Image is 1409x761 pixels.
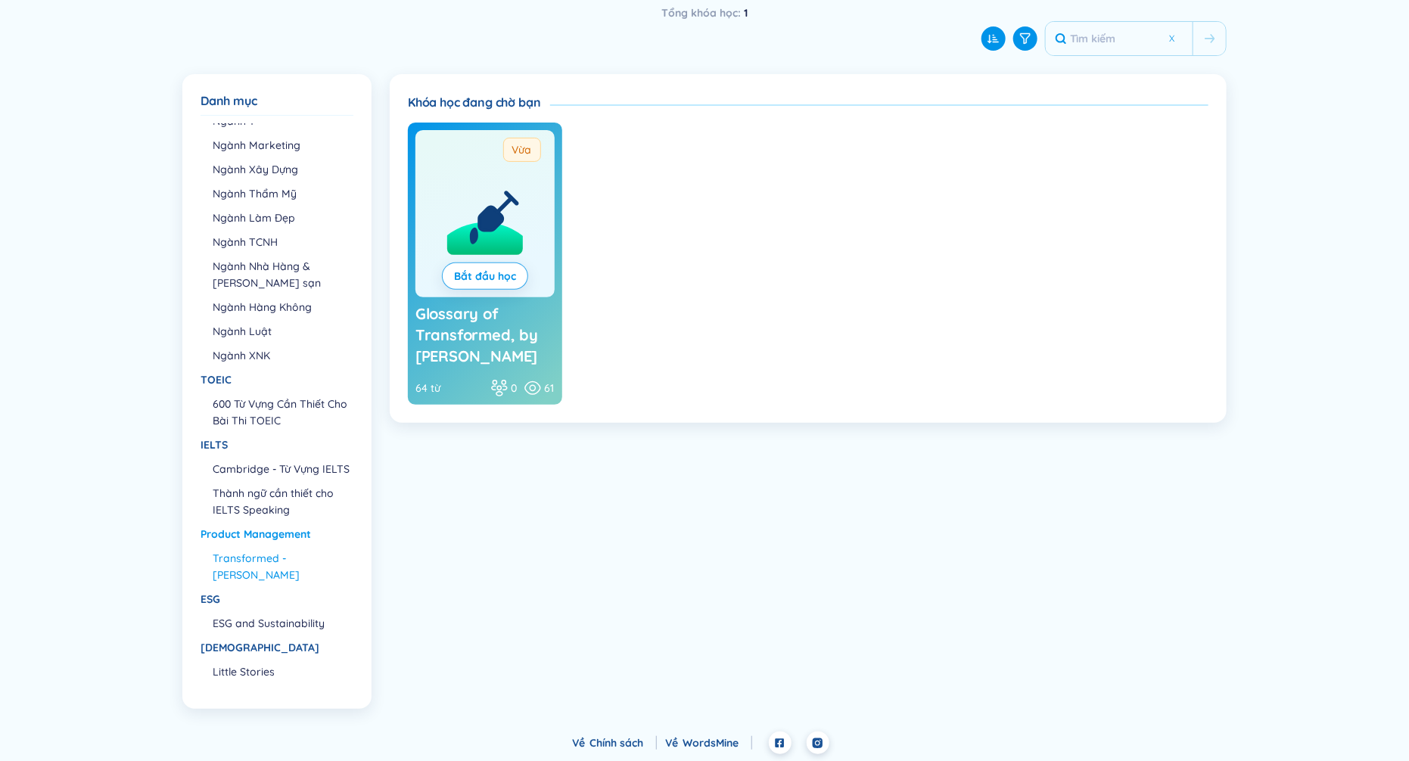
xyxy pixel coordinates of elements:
[573,735,657,751] div: Về
[545,380,555,396] span: 61
[213,323,352,340] li: Ngành Luật
[151,88,163,100] img: tab_keywords_by_traffic_grey.svg
[666,735,752,751] div: Về
[201,591,352,607] div: ESG
[213,185,352,202] li: Ngành Thẩm Mỹ
[503,138,541,162] span: Vừa
[201,436,352,453] div: IELTS
[41,88,53,100] img: tab_domain_overview_orange.svg
[213,461,352,477] li: Cambridge - Từ Vựng IELTS
[683,736,752,750] a: WordsMine
[213,299,352,315] li: Ngành Hàng Không
[408,94,550,110] h4: Khóa học đang chờ bạn
[213,137,352,154] li: Ngành Marketing
[213,258,352,291] li: Ngành Nhà Hàng & [PERSON_NAME] sạn
[213,396,352,429] li: 600 Từ Vựng Cần Thiết Cho Bài Thi TOEIC
[213,234,352,250] li: Ngành TCNH
[213,550,352,583] li: Transformed - [PERSON_NAME]
[661,6,744,20] span: Tổng khóa học :
[442,262,528,290] button: Bắt đầu học
[415,304,538,365] span: Glossary of Transformed, by [PERSON_NAME]
[42,24,74,36] div: v 4.0.25
[1046,22,1193,55] input: Tìm kiếm
[415,303,555,367] a: Glossary of Transformed, by [PERSON_NAME]
[201,526,352,542] div: Product Management
[213,161,352,178] li: Ngành Xây Dựng
[512,380,518,396] span: 0
[213,663,352,680] li: Little Stories
[415,380,484,396] div: 64 từ
[590,736,657,750] a: Chính sách
[201,639,352,656] div: [DEMOGRAPHIC_DATA]
[167,89,255,99] div: Keywords by Traffic
[39,39,166,51] div: Domain: [DOMAIN_NAME]
[213,615,352,632] li: ESG and Sustainability
[213,347,352,364] li: Ngành XNK
[24,24,36,36] img: logo_orange.svg
[744,6,748,20] span: 1
[24,39,36,51] img: website_grey.svg
[201,371,352,388] div: TOEIC
[201,92,353,109] div: Danh mục
[213,210,352,226] li: Ngành Làm Đẹp
[213,485,352,518] li: Thành ngữ cần thiết cho IELTS Speaking
[58,89,135,99] div: Domain Overview
[454,268,516,284] a: Bắt đầu học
